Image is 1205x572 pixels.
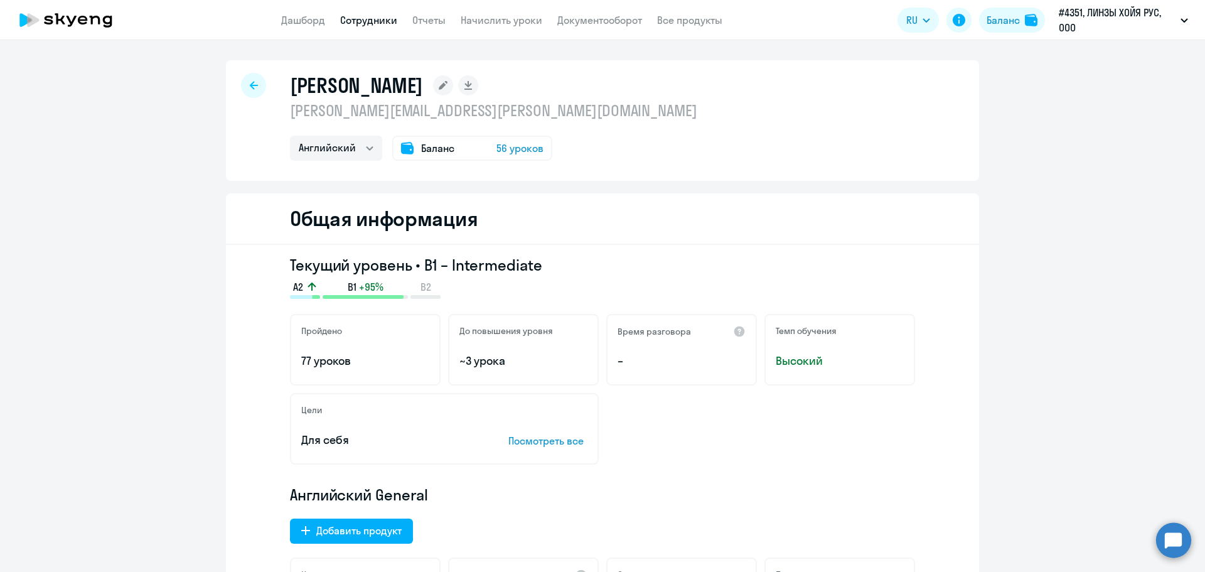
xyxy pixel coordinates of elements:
span: Баланс [421,141,454,156]
h5: Пройдено [301,325,342,337]
h5: До повышения уровня [459,325,553,337]
a: Начислить уроки [461,14,542,26]
button: RU [897,8,939,33]
span: B1 [348,280,356,294]
span: RU [906,13,918,28]
div: Баланс [987,13,1020,28]
button: Балансbalance [979,8,1045,33]
p: #4351, ЛИНЗЫ ХОЙЯ РУС, ООО [1059,5,1176,35]
h5: Время разговора [618,326,691,337]
a: Сотрудники [340,14,397,26]
a: Все продукты [657,14,722,26]
h3: Текущий уровень • B1 – Intermediate [290,255,915,275]
p: ~3 урока [459,353,587,369]
p: Для себя [301,432,469,448]
p: Посмотреть все [508,433,587,448]
div: Добавить продукт [316,523,402,538]
p: 77 уроков [301,353,429,369]
h5: Темп обучения [776,325,837,337]
span: 56 уроков [496,141,544,156]
h5: Цели [301,404,322,416]
p: [PERSON_NAME][EMAIL_ADDRESS][PERSON_NAME][DOMAIN_NAME] [290,100,697,121]
a: Документооборот [557,14,642,26]
a: Дашборд [281,14,325,26]
span: B2 [420,280,431,294]
a: Отчеты [412,14,446,26]
button: Добавить продукт [290,519,413,544]
button: #4351, ЛИНЗЫ ХОЙЯ РУС, ООО [1052,5,1194,35]
img: balance [1025,14,1037,26]
span: +95% [359,280,383,294]
span: Высокий [776,353,904,369]
span: Английский General [290,485,428,505]
h2: Общая информация [290,206,478,231]
p: – [618,353,746,369]
h1: [PERSON_NAME] [290,73,423,98]
span: A2 [293,280,303,294]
